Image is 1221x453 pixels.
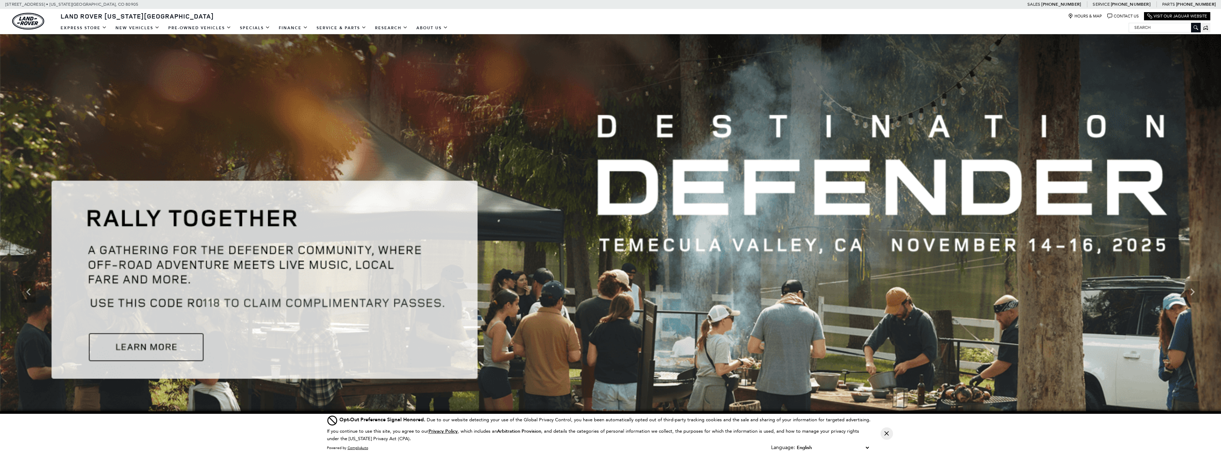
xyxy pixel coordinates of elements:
[111,22,164,34] a: New Vehicles
[236,22,275,34] a: Specials
[339,416,871,423] div: Due to our website detecting your use of the Global Privacy Control, you have been automatically ...
[497,428,541,434] strong: Arbitration Provision
[327,446,368,450] div: Powered by
[5,2,138,7] a: [STREET_ADDRESS] • [US_STATE][GEOGRAPHIC_DATA], CO 80905
[56,22,452,34] nav: Main Navigation
[348,446,368,450] a: ComplyAuto
[56,12,218,20] a: Land Rover [US_STATE][GEOGRAPHIC_DATA]
[881,427,893,440] button: Close Button
[429,428,458,434] u: Privacy Policy
[275,22,312,34] a: Finance
[1129,23,1200,32] input: Search
[1147,14,1207,19] a: Visit Our Jaguar Website
[1176,1,1216,7] a: [PHONE_NUMBER]
[12,13,44,30] img: Land Rover
[1185,281,1200,303] div: Next
[371,22,412,34] a: Research
[1093,2,1109,7] span: Service
[1111,1,1150,7] a: [PHONE_NUMBER]
[1107,14,1139,19] a: Contact Us
[61,12,214,20] span: Land Rover [US_STATE][GEOGRAPHIC_DATA]
[1068,14,1102,19] a: Hours & Map
[21,281,36,303] div: Previous
[312,22,371,34] a: Service & Parts
[412,22,452,34] a: About Us
[56,22,111,34] a: EXPRESS STORE
[1041,1,1081,7] a: [PHONE_NUMBER]
[12,13,44,30] a: land-rover
[339,416,427,423] span: Opt-Out Preference Signal Honored .
[429,428,458,434] a: Privacy Policy
[795,444,871,452] select: Language Select
[771,445,795,450] div: Language:
[164,22,236,34] a: Pre-Owned Vehicles
[327,428,859,441] p: If you continue to use this site, you agree to our , which includes an , and details the categori...
[1162,2,1175,7] span: Parts
[1027,2,1040,7] span: Sales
